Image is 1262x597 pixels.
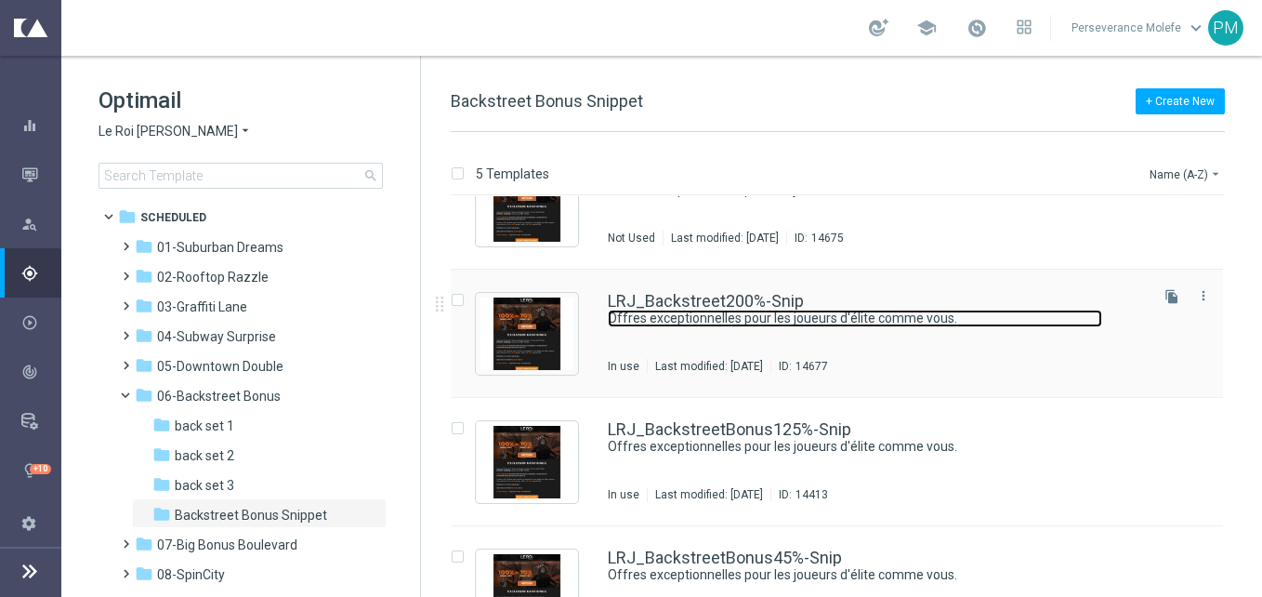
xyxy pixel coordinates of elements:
i: folder [135,356,153,375]
i: track_changes [21,364,38,380]
i: arrow_drop_down [1208,166,1223,181]
button: play_circle_outline Execute [20,315,61,330]
h1: Optimail [99,86,383,115]
i: person_search [21,216,38,232]
div: 14677 [795,359,828,374]
i: folder [152,445,171,464]
span: 03-Graffiti Lane [157,298,247,315]
div: +10 [30,464,51,474]
i: arrow_drop_down [238,123,253,140]
div: Press SPACE to select this row. [432,270,1258,398]
div: Press SPACE to select this row. [432,141,1258,270]
span: back set 2 [175,447,234,464]
div: In use [608,487,639,502]
button: + Create New [1136,88,1225,114]
span: Scheduled [140,209,206,226]
a: LRJ_BackstreetBonus45%-Snip [608,550,842,566]
span: 08-SpinCity [157,566,225,583]
img: 14675.jpeg [480,169,573,242]
div: Offres exceptionnelles pour les joueurs d'élite comme vous. [608,566,1145,584]
i: folder [152,475,171,494]
div: In use [608,359,639,374]
button: gps_fixed Plan [20,266,61,281]
img: 14677.jpeg [480,298,573,370]
button: file_copy [1160,285,1184,309]
button: Mission Control [20,167,61,182]
span: 04-Subway Surprise [157,328,276,345]
div: Last modified: [DATE] [648,487,770,502]
div: Execute [21,314,60,331]
a: LRJ_BackstreetBonus125%-Snip [608,421,851,438]
div: Analyze [21,364,60,380]
button: equalizer Dashboard [20,118,61,133]
i: folder [135,267,153,285]
input: Search Template [99,163,383,189]
i: folder [152,416,171,434]
a: LRJ_Backstreet200%-Snip [608,293,804,310]
div: Offres exceptionnelles pour les joueurs d'élite comme vous. [608,438,1145,456]
i: folder [152,505,171,524]
div: Offres exceptionnelles pour les joueurs d'élite comme vous. [608,310,1145,327]
span: search [363,168,378,183]
div: Last modified: [DATE] [648,359,770,374]
span: 02-Rooftop Razzle [157,269,269,285]
i: folder [135,535,153,553]
div: ID: [770,359,828,374]
i: equalizer [21,117,38,134]
i: folder [118,207,137,226]
div: Plan [21,265,60,282]
div: Dashboard [21,100,60,150]
button: more_vert [1194,285,1213,307]
i: play_circle_outline [21,314,38,331]
div: PM [1208,10,1243,46]
button: Le Roi [PERSON_NAME] arrow_drop_down [99,123,253,140]
div: Mission Control [21,150,60,199]
span: keyboard_arrow_down [1186,18,1206,38]
span: 06-Backstreet Bonus [157,388,281,405]
i: folder [135,297,153,315]
span: Backstreet Bonus Snippet [175,507,327,524]
i: folder [135,326,153,345]
img: 14413.jpeg [480,426,573,498]
i: settings [20,514,37,531]
p: 5 Templates [476,166,549,182]
i: more_vert [1196,288,1211,303]
div: ID: [770,487,828,502]
div: Optibot [21,445,60,495]
div: 14413 [795,487,828,502]
button: Name (A-Z)arrow_drop_down [1148,163,1225,185]
span: school [916,18,937,38]
div: Press SPACE to select this row. [432,398,1258,526]
button: track_changes Analyze [20,365,61,379]
button: lightbulb Optibot +10 [20,463,61,478]
i: folder [135,237,153,256]
div: 14675 [811,231,844,245]
a: Perseverance Molefekeyboard_arrow_down [1070,14,1208,42]
i: gps_fixed [21,265,38,282]
div: Last modified: [DATE] [664,231,786,245]
span: 05-Downtown Double [157,358,283,375]
i: folder [135,564,153,583]
span: Le Roi [PERSON_NAME] [99,123,238,140]
div: Not Used [608,231,655,245]
i: lightbulb [21,462,38,479]
span: back set 1 [175,418,234,434]
div: Settings [9,498,48,548]
i: file_copy [1164,289,1179,304]
button: Data Studio [20,414,61,429]
div: Data Studio [21,413,60,430]
div: ID: [786,231,844,245]
i: folder [135,386,153,405]
span: back set 3 [175,477,234,494]
a: Offres exceptionnelles pour les joueurs d'élite comme vous. [608,310,1102,327]
button: person_search Explore [20,217,61,232]
a: Offres exceptionnelles pour les joueurs d'élite comme vous. [608,438,1102,456]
